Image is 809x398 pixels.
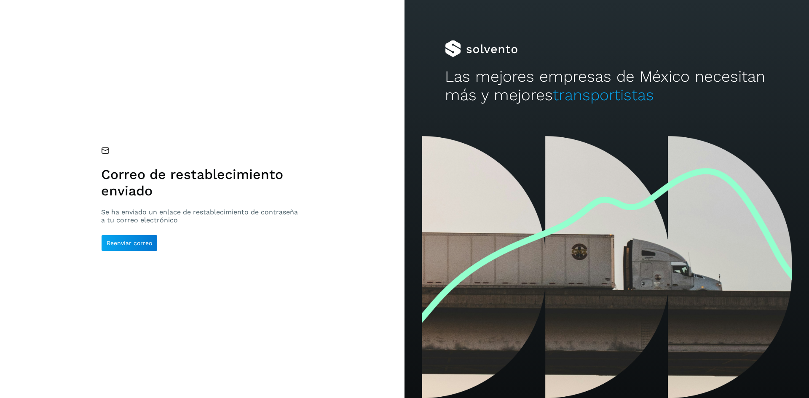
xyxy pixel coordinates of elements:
[101,208,301,224] p: Se ha enviado un enlace de restablecimiento de contraseña a tu correo electrónico
[445,67,769,105] h2: Las mejores empresas de México necesitan más y mejores
[553,86,654,104] span: transportistas
[101,166,301,199] h1: Correo de restablecimiento enviado
[101,235,158,251] button: Reenviar correo
[107,240,152,246] span: Reenviar correo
